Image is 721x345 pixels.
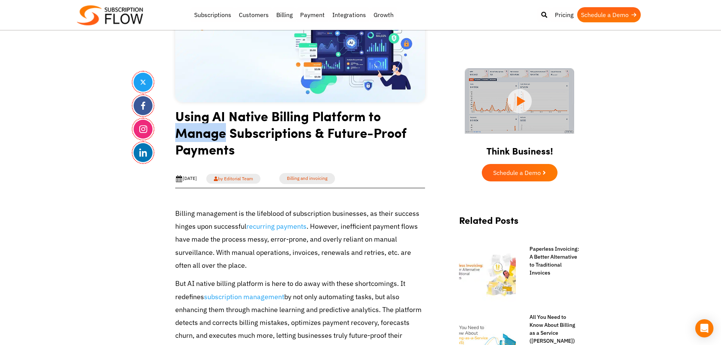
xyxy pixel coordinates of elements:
a: Subscriptions [190,7,235,22]
a: subscription management [204,292,284,301]
a: by Editorial Team [206,174,260,184]
img: Subscriptionflow [77,5,143,25]
a: Paperless Invoicing: A Better Alternative to Traditional Invoices [522,245,580,277]
h2: Related Posts [459,215,580,233]
span: Schedule a Demo [493,170,541,176]
a: Schedule a Demo [482,164,557,181]
a: Integrations [329,7,370,22]
img: Paperless Invoicing [459,245,516,302]
h2: Think Business! [452,136,588,160]
div: Open Intercom Messenger [695,319,713,337]
a: All You Need to Know About Billing as a Service ([PERSON_NAME]) [522,313,580,345]
a: Billing [273,7,296,22]
a: Pricing [551,7,577,22]
img: intro video [465,68,574,134]
p: Billing management is the lifeblood of subscription businesses, as their success hinges upon succ... [175,207,425,272]
a: Billing and invoicing [279,173,335,184]
h1: Using AI Native Billing Platform to Manage Subscriptions & Future-Proof Payments [175,108,425,163]
a: Customers [235,7,273,22]
a: recurring payments [246,222,307,231]
a: Growth [370,7,397,22]
div: [DATE] [175,175,197,183]
a: Schedule a Demo [577,7,641,22]
a: Payment [296,7,329,22]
